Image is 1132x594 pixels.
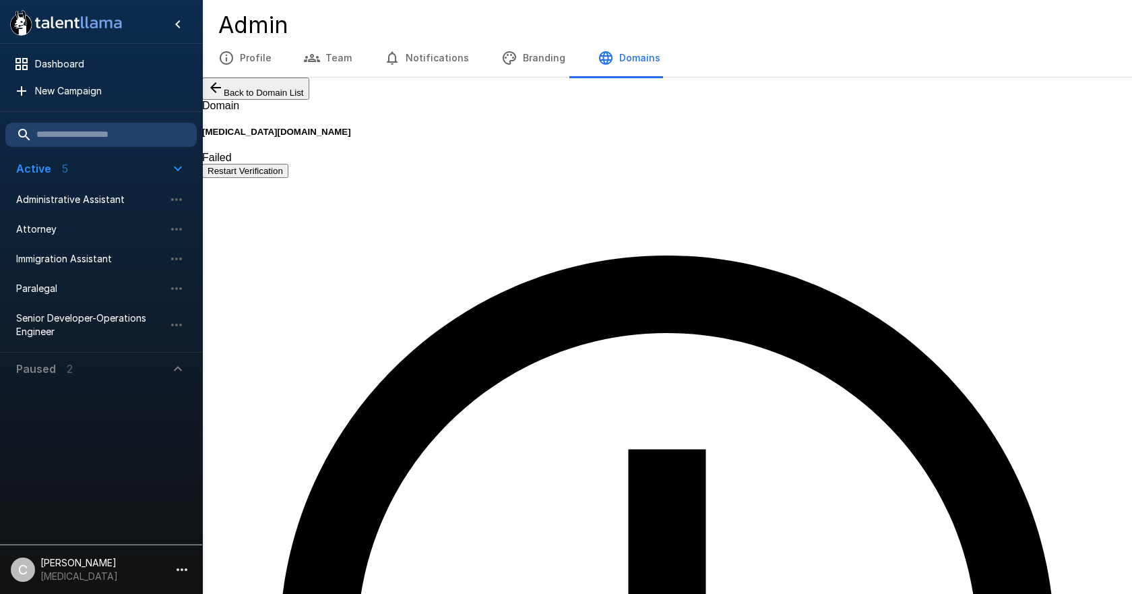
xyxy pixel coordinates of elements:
button: Branding [485,39,581,77]
button: Restart Verification [202,164,288,178]
span: Failed [202,152,232,163]
button: Team [288,39,368,77]
button: Back to Domain List [202,78,309,100]
button: Profile [202,39,288,77]
button: Domains [581,39,677,77]
button: Notifications [368,39,485,77]
h4: Admin [218,11,1116,39]
h5: [MEDICAL_DATA][DOMAIN_NAME] [202,127,1132,137]
span: Domain [202,100,239,111]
